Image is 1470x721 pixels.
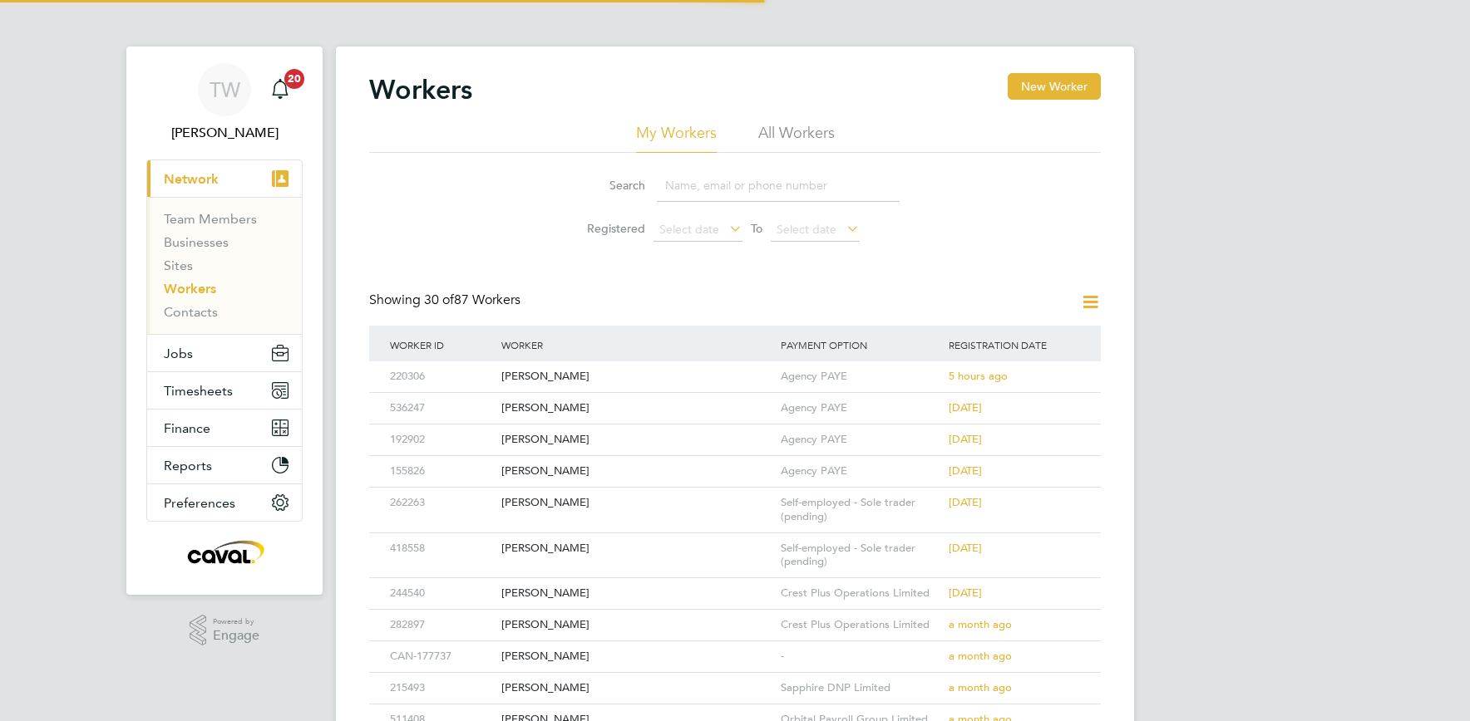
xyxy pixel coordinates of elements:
div: 155826 [386,456,497,487]
button: Preferences [147,484,302,521]
h2: Workers [369,73,472,106]
label: Registered [570,221,645,236]
img: caval-logo-retina.png [183,538,266,565]
a: 418558[PERSON_NAME]Self-employed - Sole trader (pending)[DATE] [386,532,1084,547]
span: Select date [777,222,836,237]
div: [PERSON_NAME] [497,456,777,487]
a: TW[PERSON_NAME] [146,63,303,143]
a: 262263[PERSON_NAME]Self-employed - Sole trader (pending)[DATE] [386,487,1084,501]
span: [DATE] [949,541,982,555]
span: Jobs [164,346,193,361]
a: 155826[PERSON_NAME]Agency PAYE[DATE] [386,455,1084,469]
div: Registration Date [945,326,1084,364]
div: 536247 [386,393,497,424]
a: 215493[PERSON_NAME]Sapphire DNP Limiteda month ago [386,672,1084,686]
div: [PERSON_NAME] [497,578,777,609]
span: To [746,218,767,239]
div: [PERSON_NAME] [497,533,777,564]
a: CAN-177737[PERSON_NAME]-a month ago [386,640,1084,655]
a: Workers [164,281,216,297]
div: [PERSON_NAME] [497,361,777,392]
a: Team Members [164,211,257,227]
button: Reports [147,447,302,483]
button: Jobs [147,335,302,371]
div: [PERSON_NAME] [497,488,777,518]
span: Reports [164,458,212,473]
span: Engage [213,629,259,643]
a: Contacts [164,304,218,320]
span: Timesheets [164,383,233,399]
div: Agency PAYE [777,456,945,487]
div: Crest Plus Operations Limited [777,578,945,609]
div: [PERSON_NAME] [497,610,777,640]
span: [DATE] [949,432,982,446]
div: 282897 [386,610,497,640]
a: Businesses [164,234,229,250]
div: 418558 [386,533,497,564]
div: Network [147,197,302,334]
span: a month ago [949,680,1012,694]
label: Search [570,178,645,193]
span: 87 Workers [424,292,520,308]
span: a month ago [949,649,1012,663]
span: Tim Wells [146,123,303,143]
a: 192902[PERSON_NAME]Agency PAYE[DATE] [386,424,1084,438]
span: [DATE] [949,400,982,414]
div: 192902 [386,424,497,455]
div: 262263 [386,488,497,518]
div: Worker [497,326,777,364]
span: a month ago [949,617,1012,631]
li: My Workers [636,123,717,153]
a: Sites [164,257,193,273]
a: 511408[PERSON_NAME]Orbital Payroll Group Limiteda month ago [386,704,1084,718]
a: 282897[PERSON_NAME]Crest Plus Operations Limiteda month ago [386,609,1084,623]
div: Showing [369,292,524,309]
nav: Main navigation [126,47,323,595]
span: 30 of [424,292,454,308]
input: Name, email or phone number [657,169,900,202]
div: [PERSON_NAME] [497,424,777,455]
span: Finance [164,420,210,436]
span: Preferences [164,495,235,511]
button: Network [147,160,302,197]
span: 20 [284,69,304,89]
span: Network [164,171,219,187]
button: Finance [147,410,302,446]
div: 215493 [386,673,497,704]
span: TW [210,79,240,101]
div: Payment Option [777,326,945,364]
div: Agency PAYE [777,424,945,455]
div: [PERSON_NAME] [497,673,777,704]
div: CAN-177737 [386,641,497,672]
a: Go to home page [146,538,303,565]
li: All Workers [758,123,835,153]
a: 220306[PERSON_NAME]Agency PAYE5 hours ago [386,360,1084,375]
div: Agency PAYE [777,361,945,392]
button: Timesheets [147,372,302,409]
div: Worker ID [386,326,497,364]
button: New Worker [1008,73,1101,100]
div: - [777,641,945,672]
span: [DATE] [949,495,982,509]
div: 244540 [386,578,497,609]
span: 5 hours ago [949,369,1008,383]
div: 220306 [386,361,497,392]
div: Self-employed - Sole trader (pending) [777,488,945,532]
div: [PERSON_NAME] [497,641,777,672]
a: 536247[PERSON_NAME]Agency PAYE[DATE] [386,392,1084,406]
span: [DATE] [949,463,982,478]
div: Sapphire DNP Limited [777,673,945,704]
span: Select date [659,222,719,237]
a: 244540[PERSON_NAME]Crest Plus Operations Limited[DATE] [386,577,1084,591]
a: 20 [264,63,297,116]
span: [DATE] [949,586,982,600]
div: Crest Plus Operations Limited [777,610,945,640]
div: Agency PAYE [777,393,945,424]
span: Powered by [213,615,259,629]
a: Powered byEngage [190,615,260,646]
div: Self-employed - Sole trader (pending) [777,533,945,578]
div: [PERSON_NAME] [497,393,777,424]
